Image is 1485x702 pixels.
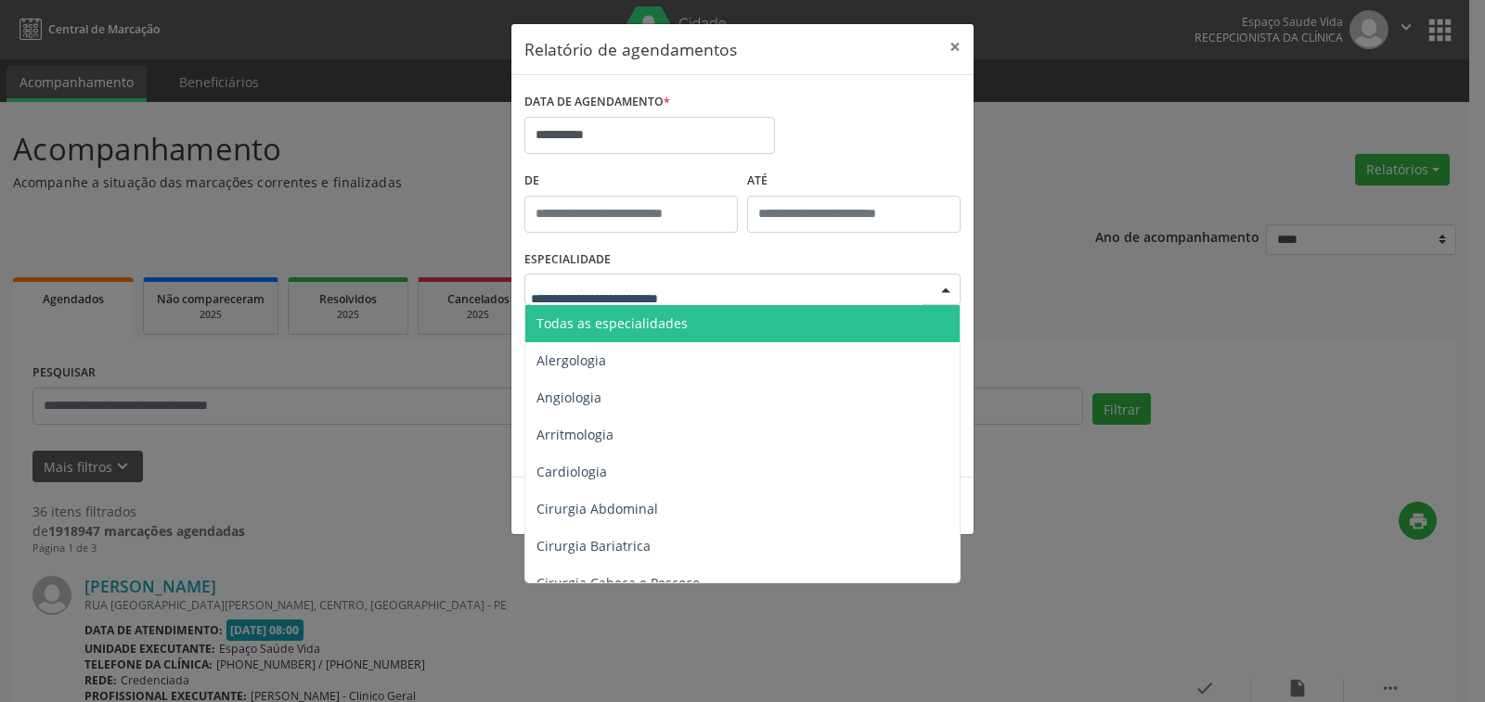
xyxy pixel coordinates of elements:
[536,389,601,406] span: Angiologia
[524,88,670,117] label: DATA DE AGENDAMENTO
[524,37,737,61] h5: Relatório de agendamentos
[536,537,651,555] span: Cirurgia Bariatrica
[524,167,738,196] label: De
[536,426,613,443] span: Arritmologia
[536,574,700,592] span: Cirurgia Cabeça e Pescoço
[747,167,961,196] label: ATÉ
[936,24,974,70] button: Close
[536,314,688,332] span: Todas as especialidades
[536,351,606,369] span: Alergologia
[536,463,607,480] span: Cardiologia
[536,500,658,517] span: Cirurgia Abdominal
[524,246,611,274] label: ESPECIALIDADE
